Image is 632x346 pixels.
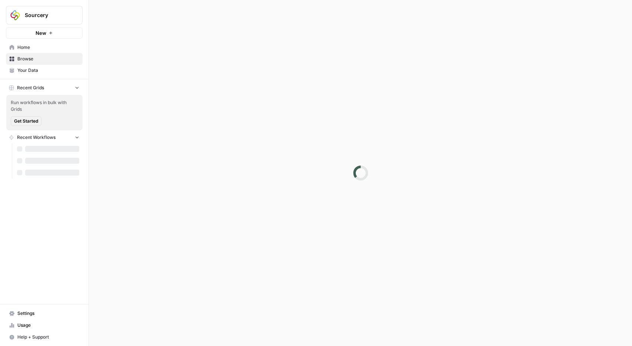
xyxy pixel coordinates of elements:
button: Recent Grids [6,82,83,93]
a: Home [6,41,83,53]
span: New [36,29,46,37]
a: Browse [6,53,83,65]
span: Recent Workflows [17,134,56,141]
span: Run workflows in bulk with Grids [11,99,78,113]
button: Help + Support [6,331,83,343]
span: Recent Grids [17,84,44,91]
button: Get Started [11,116,41,126]
a: Settings [6,307,83,319]
button: New [6,27,83,39]
span: Home [17,44,79,51]
span: Help + Support [17,334,79,340]
span: Get Started [14,118,38,124]
span: Usage [17,322,79,329]
a: Usage [6,319,83,331]
a: Your Data [6,64,83,76]
span: Your Data [17,67,79,74]
span: Settings [17,310,79,317]
span: Browse [17,56,79,62]
img: Sourcery Logo [9,9,22,22]
button: Workspace: Sourcery [6,6,83,24]
button: Recent Workflows [6,132,83,143]
span: Sourcery [25,11,70,19]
